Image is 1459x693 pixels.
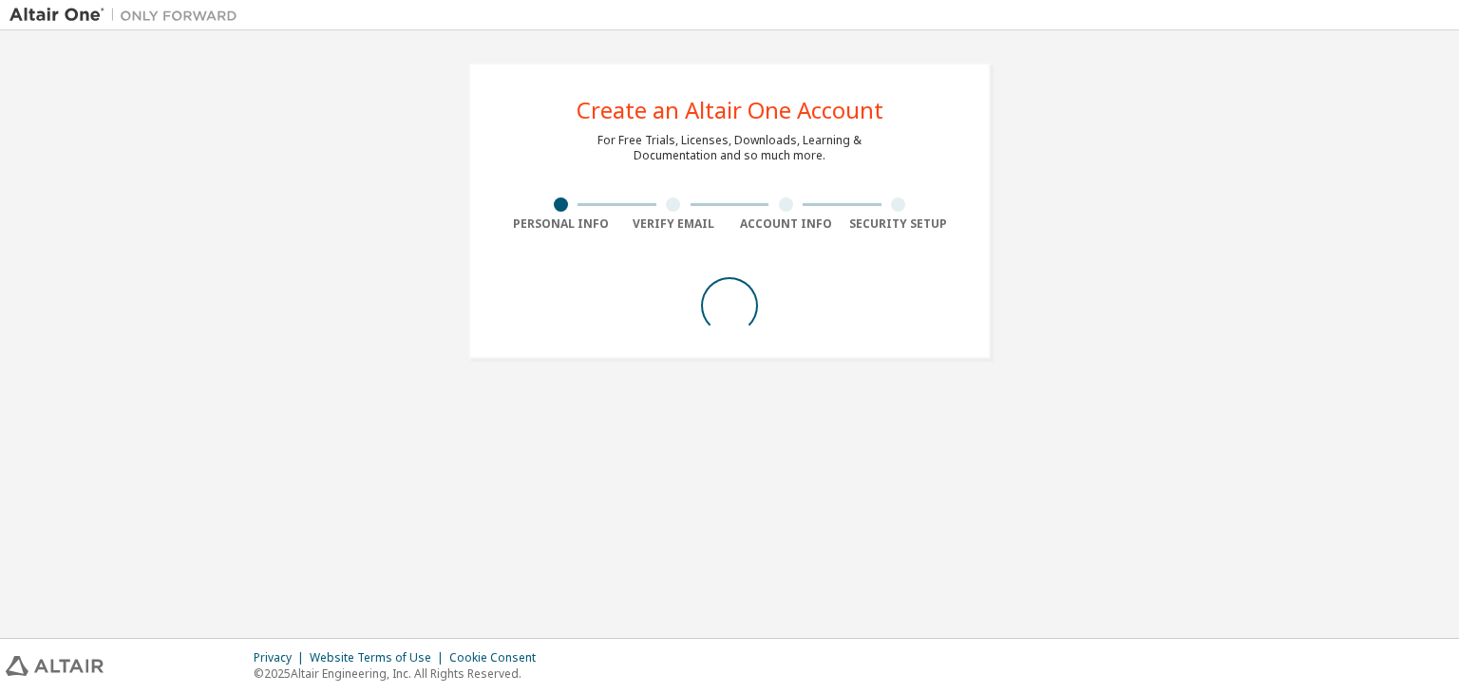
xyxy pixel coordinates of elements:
[9,6,247,25] img: Altair One
[597,133,862,163] div: For Free Trials, Licenses, Downloads, Learning & Documentation and so much more.
[254,665,547,682] p: © 2025 Altair Engineering, Inc. All Rights Reserved.
[504,216,617,232] div: Personal Info
[617,216,730,232] div: Verify Email
[6,656,104,676] img: altair_logo.svg
[577,99,883,122] div: Create an Altair One Account
[843,216,956,232] div: Security Setup
[729,216,843,232] div: Account Info
[310,650,449,665] div: Website Terms of Use
[449,650,547,665] div: Cookie Consent
[254,650,310,665] div: Privacy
